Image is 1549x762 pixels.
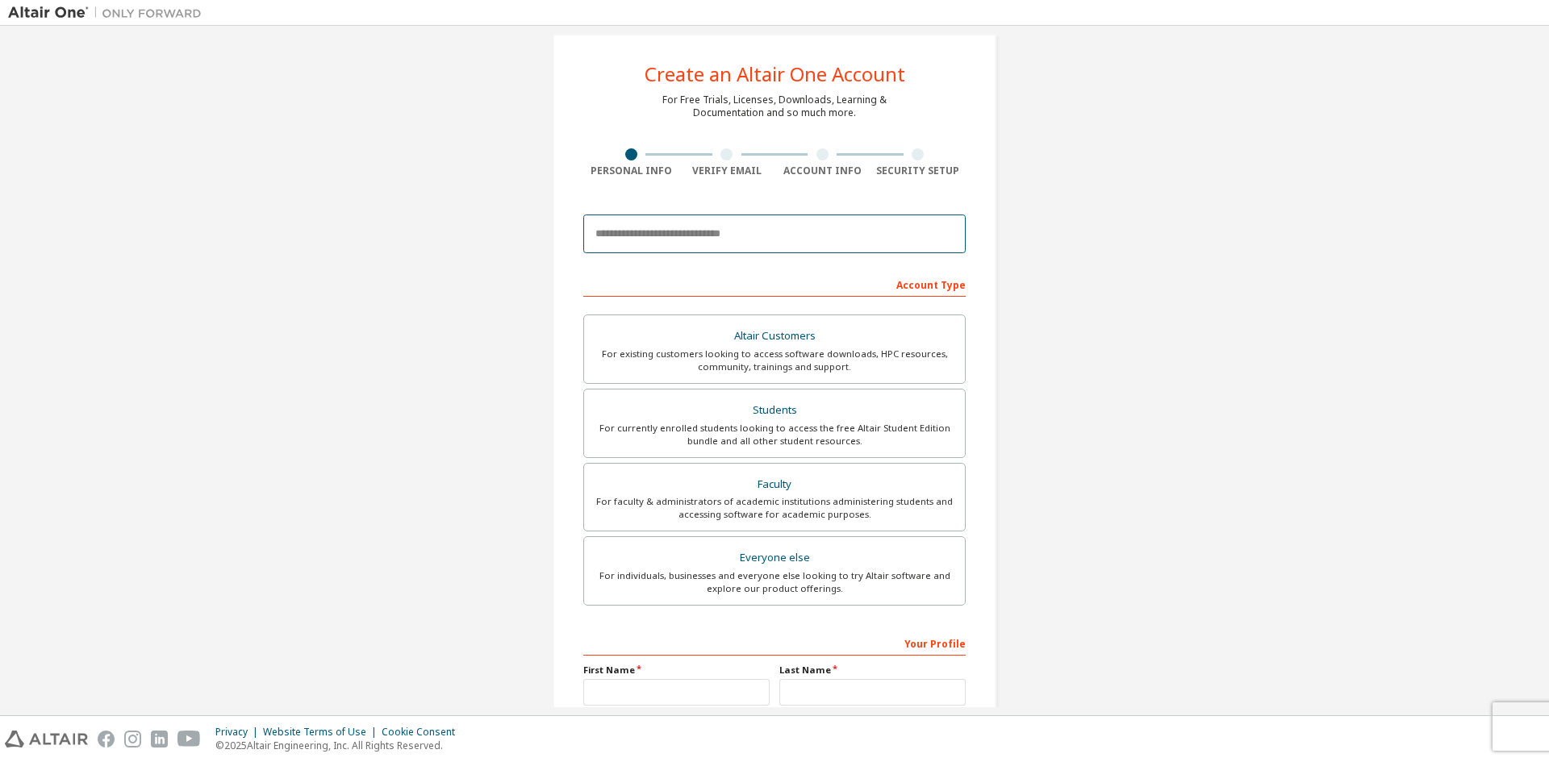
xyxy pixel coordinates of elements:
div: Website Terms of Use [263,726,382,739]
div: Account Info [774,164,871,177]
div: Verify Email [679,164,775,177]
img: Altair One [8,5,210,21]
img: instagram.svg [124,731,141,747]
label: First Name [583,664,770,677]
div: For faculty & administrators of academic institutions administering students and accessing softwa... [594,495,955,521]
img: altair_logo.svg [5,731,88,747]
div: For Free Trials, Licenses, Downloads, Learning & Documentation and so much more. [662,94,887,119]
div: Altair Customers [594,325,955,348]
div: For existing customers looking to access software downloads, HPC resources, community, trainings ... [594,348,955,373]
div: For individuals, businesses and everyone else looking to try Altair software and explore our prod... [594,569,955,595]
p: © 2025 Altair Engineering, Inc. All Rights Reserved. [215,739,465,752]
div: Cookie Consent [382,726,465,739]
label: Last Name [779,664,966,677]
div: Privacy [215,726,263,739]
div: For currently enrolled students looking to access the free Altair Student Edition bundle and all ... [594,422,955,448]
div: Create an Altair One Account [645,65,905,84]
div: Account Type [583,271,966,297]
div: Faculty [594,473,955,496]
div: Your Profile [583,630,966,656]
div: Personal Info [583,164,679,177]
div: Security Setup [871,164,967,177]
img: youtube.svg [177,731,201,747]
img: linkedin.svg [151,731,168,747]
div: Students [594,399,955,422]
div: Everyone else [594,547,955,569]
img: facebook.svg [98,731,115,747]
